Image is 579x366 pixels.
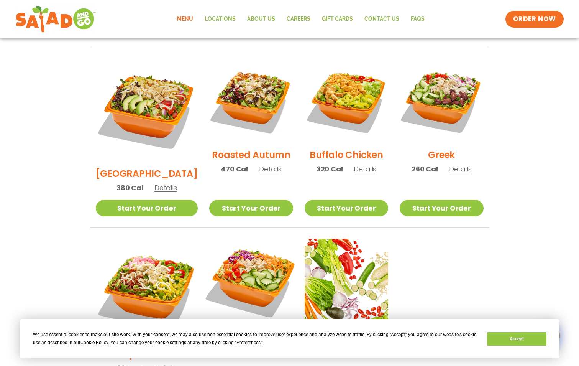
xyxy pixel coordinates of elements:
span: Details [259,164,282,174]
img: Product photo for Greek Salad [400,59,483,142]
img: Product photo for Jalapeño Ranch Salad [96,239,198,341]
a: ORDER NOW [505,11,564,28]
nav: Menu [171,10,430,28]
button: Accept [487,332,546,346]
span: Preferences [236,340,261,345]
a: Start Your Order [209,200,293,216]
div: We use essential cookies to make our site work. With your consent, we may also use non-essential ... [33,331,478,347]
span: 320 Cal [317,164,343,174]
span: 470 Cal [221,164,248,174]
span: 380 Cal [116,183,143,193]
img: Product photo for Thai Salad [202,232,300,330]
a: Menu [171,10,199,28]
div: Cookie Consent Prompt [20,319,559,358]
a: Careers [281,10,316,28]
img: Product photo for BBQ Ranch Salad [96,59,198,161]
span: Cookie Policy [80,340,108,345]
a: Start Your Order [305,200,388,216]
a: Locations [199,10,241,28]
span: Details [354,164,376,174]
img: Product photo for Buffalo Chicken Salad [305,59,388,142]
span: Details [449,164,472,174]
span: 260 Cal [412,164,438,174]
img: new-SAG-logo-768×292 [15,4,96,35]
a: Start Your Order [400,200,483,216]
span: ORDER NOW [513,15,556,24]
img: Product photo for Roasted Autumn Salad [209,59,293,142]
a: Contact Us [359,10,405,28]
h2: Buffalo Chicken [310,148,383,162]
img: Product photo for Build Your Own [305,239,388,323]
h2: [GEOGRAPHIC_DATA] [96,167,198,180]
a: About Us [241,10,281,28]
h2: Roasted Autumn [212,148,290,162]
a: FAQs [405,10,430,28]
span: Details [154,183,177,193]
a: Start Your Order [96,200,198,216]
h2: Greek [428,148,455,162]
a: GIFT CARDS [316,10,359,28]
